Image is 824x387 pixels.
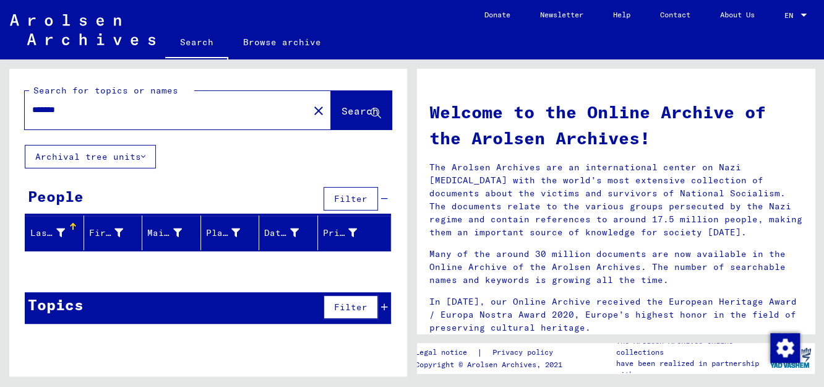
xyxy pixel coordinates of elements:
p: In [DATE], our Online Archive received the European Heritage Award / Europa Nostra Award 2020, Eu... [429,295,802,334]
div: Topics [28,294,84,316]
mat-header-cell: Date of Birth [259,215,318,250]
div: Last Name [30,223,84,243]
h1: Welcome to the Online Archive of the Arolsen Archives! [429,99,802,151]
div: First Name [89,223,142,243]
p: Many of the around 30 million documents are now available in the Online Archive of the Arolsen Ar... [429,248,802,287]
mat-header-cell: Prisoner # [318,215,391,250]
mat-header-cell: Last Name [25,215,84,250]
span: Search [341,105,379,117]
mat-label: Search for topics or names [33,85,178,96]
div: Maiden Name [147,227,182,240]
p: have been realized in partnership with [616,358,765,380]
span: EN [784,11,798,20]
a: Browse archive [228,27,336,57]
a: Legal notice [415,346,477,359]
div: Date of Birth [264,223,317,243]
div: Place of Birth [206,227,241,240]
img: yv_logo.png [767,342,813,373]
div: Date of Birth [264,227,299,240]
div: | [415,346,568,359]
a: Privacy policy [483,346,568,359]
button: Filter [324,295,378,319]
span: Filter [334,302,367,313]
mat-header-cell: Maiden Name [142,215,201,250]
button: Filter [324,187,378,211]
mat-header-cell: Place of Birth [201,215,260,250]
div: Change consent [770,333,799,362]
div: Last Name [30,227,65,240]
mat-header-cell: First Name [84,215,143,250]
div: Prisoner # [323,227,358,240]
div: Maiden Name [147,223,200,243]
div: Place of Birth [206,223,259,243]
p: Copyright © Arolsen Archives, 2021 [415,359,568,370]
mat-icon: close [311,103,326,118]
img: Change consent [770,333,800,363]
div: Prisoner # [323,223,376,243]
button: Archival tree units [25,145,156,168]
img: Arolsen_neg.svg [10,14,155,45]
div: People [28,185,84,207]
a: Search [165,27,228,59]
p: The Arolsen Archives online collections [616,336,765,358]
button: Search [331,91,392,129]
div: First Name [89,227,124,240]
button: Clear [306,98,331,123]
p: The Arolsen Archives are an international center on Nazi [MEDICAL_DATA] with the world’s most ext... [429,161,802,239]
span: Filter [334,193,367,204]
